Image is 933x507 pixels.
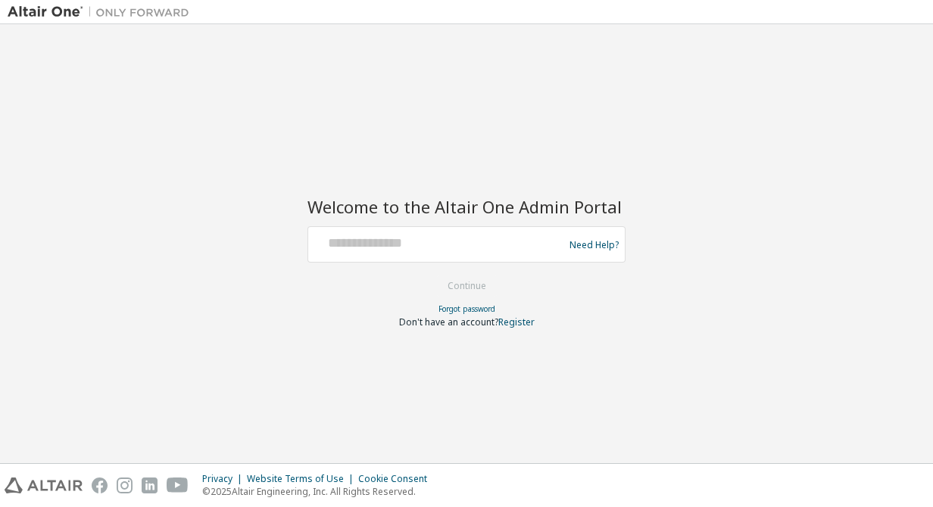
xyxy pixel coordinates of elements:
div: Cookie Consent [358,473,436,485]
img: linkedin.svg [142,477,158,493]
img: instagram.svg [117,477,133,493]
a: Register [498,316,535,328]
img: youtube.svg [167,477,189,493]
p: © 2025 Altair Engineering, Inc. All Rights Reserved. [202,485,436,498]
img: facebook.svg [92,477,108,493]
div: Privacy [202,473,247,485]
span: Don't have an account? [399,316,498,328]
div: Website Terms of Use [247,473,358,485]
img: Altair One [8,5,197,20]
a: Forgot password [438,303,495,314]
img: altair_logo.svg [5,477,83,493]
h2: Welcome to the Altair One Admin Portal [307,196,626,217]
